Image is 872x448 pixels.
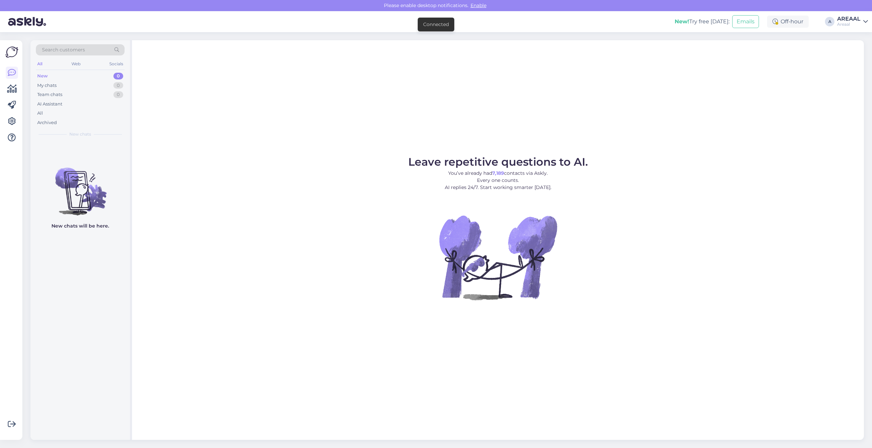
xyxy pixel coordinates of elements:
[825,17,834,26] div: A
[437,196,559,318] img: No Chat active
[108,60,125,68] div: Socials
[113,82,123,89] div: 0
[51,222,109,230] p: New chats will be here.
[767,16,809,28] div: Off-hour
[69,131,91,137] span: New chats
[423,21,449,28] div: Connected
[113,73,123,79] div: 0
[732,15,759,28] button: Emails
[37,73,48,79] div: New
[30,156,130,216] img: No chats
[37,91,62,98] div: Team chats
[675,18,689,25] b: New!
[42,46,85,53] span: Search customers
[408,155,588,168] span: Leave repetitive questions to AI.
[837,16,860,22] div: AREAAL
[492,170,504,176] b: 7,189
[675,18,729,26] div: Try free [DATE]:
[837,16,868,27] a: AREAALAreaal
[408,170,588,191] p: You’ve already had contacts via Askly. Every one counts. AI replies 24/7. Start working smarter [...
[37,82,57,89] div: My chats
[113,91,123,98] div: 0
[37,101,62,108] div: AI Assistant
[37,119,57,126] div: Archived
[70,60,82,68] div: Web
[37,110,43,117] div: All
[5,46,18,58] img: Askly Logo
[837,22,860,27] div: Areaal
[36,60,44,68] div: All
[468,2,488,8] span: Enable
